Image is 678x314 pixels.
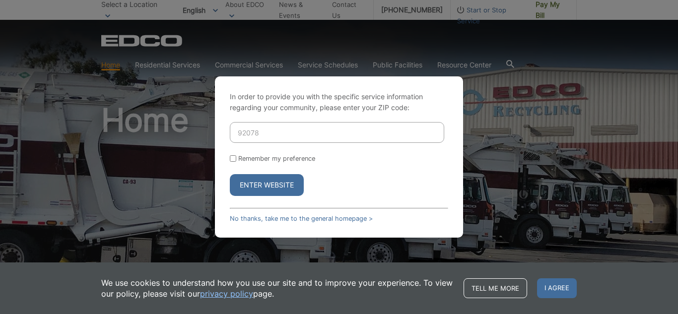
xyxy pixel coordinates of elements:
[238,155,315,162] label: Remember my preference
[230,215,373,222] a: No thanks, take me to the general homepage >
[537,278,577,298] span: I agree
[230,174,304,196] button: Enter Website
[200,288,253,299] a: privacy policy
[101,277,454,299] p: We use cookies to understand how you use our site and to improve your experience. To view our pol...
[230,91,448,113] p: In order to provide you with the specific service information regarding your community, please en...
[230,122,444,143] input: Enter ZIP Code
[464,278,527,298] a: Tell me more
